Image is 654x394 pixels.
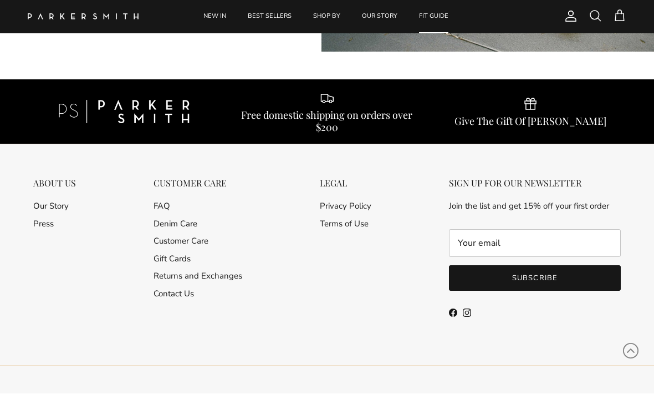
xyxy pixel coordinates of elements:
a: Account [560,10,578,23]
a: Contact Us [154,289,194,300]
div: Secondary [142,178,253,327]
a: Gift Cards [154,254,191,265]
a: Customer Care [154,236,208,247]
button: Subscribe [449,266,621,291]
a: Our Story [33,201,69,212]
div: ABOUT US [33,178,76,189]
a: Denim Care [154,219,197,230]
div: Free domestic shipping on orders over $200 [231,109,423,133]
div: SIGN UP FOR OUR NEWSLETTER [449,178,621,189]
input: Email [449,230,621,257]
img: Parker Smith [28,14,139,20]
a: Terms of Use [320,219,369,230]
svg: Scroll to Top [622,343,639,360]
div: Give The Gift Of [PERSON_NAME] [454,115,606,128]
a: Press [33,219,54,230]
div: CUSTOMER CARE [154,178,242,189]
div: LEGAL [320,178,371,189]
p: Join the list and get 15% off your first order [449,200,621,213]
a: Returns and Exchanges [154,271,242,282]
div: Secondary [22,178,87,327]
a: FAQ [154,201,170,212]
div: Secondary [309,178,382,327]
a: Privacy Policy [320,201,371,212]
